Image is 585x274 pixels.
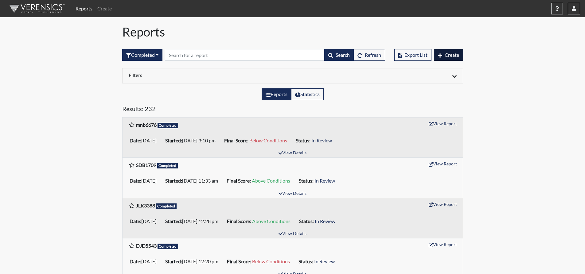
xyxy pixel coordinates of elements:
label: View the list of reports [262,88,291,100]
label: View statistics about completed interviews [291,88,324,100]
button: View Report [426,240,460,249]
b: JLK3388 [136,203,155,208]
span: Below Conditions [252,258,290,264]
button: Completed [122,49,162,61]
li: [DATE] [127,216,163,226]
b: Status: [299,178,314,183]
b: SDB1709 [136,162,156,168]
b: Started: [165,178,182,183]
b: Final Score: [224,137,248,143]
b: Status: [298,258,313,264]
h5: Results: 232 [122,105,463,115]
li: [DATE] 11:33 am [163,176,224,186]
span: Completed [158,244,178,249]
span: In Review [314,258,335,264]
b: Final Score: [227,258,251,264]
div: Filter by interview status [122,49,162,61]
li: [DATE] [127,136,163,145]
li: [DATE] 12:20 pm [163,257,224,266]
button: Export List [394,49,431,61]
input: Search by Registration ID, Interview Number, or Investigation Name. [165,49,325,61]
li: [DATE] 12:28 pm [163,216,224,226]
span: In Review [311,137,332,143]
span: Search [336,52,350,58]
li: [DATE] 3:10 pm [163,136,222,145]
b: DJD5543 [136,243,157,249]
span: Above Conditions [252,218,291,224]
h6: Filters [129,72,288,78]
button: Search [324,49,354,61]
span: Above Conditions [252,178,290,183]
b: Final Score: [227,218,251,224]
b: Date: [130,218,141,224]
b: Started: [165,137,182,143]
b: Date: [130,137,141,143]
button: Create [434,49,463,61]
span: Refresh [365,52,381,58]
span: In Review [315,218,335,224]
b: Started: [165,218,182,224]
b: Final Score: [227,178,251,183]
span: Completed [158,123,178,128]
button: Refresh [353,49,385,61]
b: Status: [296,137,310,143]
button: View Details [276,190,309,198]
span: Completed [157,163,178,168]
button: View Details [276,149,309,157]
span: Completed [156,203,177,209]
button: View Report [426,159,460,168]
b: Date: [130,178,141,183]
b: Status: [299,218,314,224]
a: Reports [73,2,95,15]
span: Export List [404,52,427,58]
div: Click to expand/collapse filters [124,72,461,79]
button: View Details [276,230,309,238]
h1: Reports [122,25,463,39]
li: [DATE] [127,176,163,186]
button: View Report [426,199,460,209]
li: [DATE] [127,257,163,266]
b: Date: [130,258,141,264]
span: In Review [314,178,335,183]
button: View Report [426,119,460,128]
a: Create [95,2,114,15]
span: Below Conditions [249,137,287,143]
b: Started: [165,258,182,264]
span: Create [445,52,459,58]
b: mnb6676 [136,122,157,128]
